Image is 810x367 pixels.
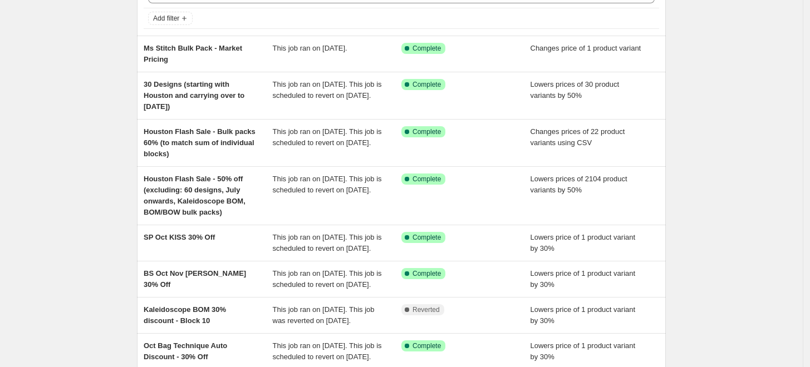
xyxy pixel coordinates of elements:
span: Complete [413,269,441,278]
span: This job ran on [DATE]. This job is scheduled to revert on [DATE]. [273,233,382,252]
span: Changes prices of 22 product variants using CSV [531,127,625,147]
span: Houston Flash Sale - Bulk packs 60% (to match sum of individual blocks) [144,127,256,158]
span: 30 Designs (starting with Houston and carrying over to [DATE]) [144,80,244,111]
span: Complete [413,44,441,53]
span: This job ran on [DATE]. This job is scheduled to revert on [DATE]. [273,341,382,361]
span: Lowers price of 1 product variant by 30% [531,305,636,325]
span: Changes price of 1 product variant [531,44,641,52]
span: This job ran on [DATE]. [273,44,347,52]
span: Add filter [153,14,179,23]
span: Complete [413,175,441,183]
span: Reverted [413,305,440,314]
span: Houston Flash Sale - 50% off (excluding: 60 designs, July onwards, Kaleidoscope BOM, BOM/BOW bulk... [144,175,246,216]
span: Lowers price of 1 product variant by 30% [531,233,636,252]
button: Add filter [148,12,193,25]
span: Lowers price of 1 product variant by 30% [531,269,636,289]
span: Complete [413,233,441,242]
span: BS Oct Nov [PERSON_NAME] 30% Off [144,269,246,289]
span: This job ran on [DATE]. This job is scheduled to revert on [DATE]. [273,127,382,147]
span: This job ran on [DATE]. This job is scheduled to revert on [DATE]. [273,80,382,100]
span: Complete [413,80,441,89]
span: Ms Stitch Bulk Pack - Market Pricing [144,44,242,63]
span: Complete [413,127,441,136]
span: Lowers prices of 30 product variants by 50% [531,80,620,100]
span: Oct Bag Technique Auto Discount - 30% Off [144,341,227,361]
span: This job ran on [DATE]. This job was reverted on [DATE]. [273,305,375,325]
span: SP Oct KISS 30% Off [144,233,215,241]
span: This job ran on [DATE]. This job is scheduled to revert on [DATE]. [273,269,382,289]
span: Lowers prices of 2104 product variants by 50% [531,175,627,194]
span: Complete [413,341,441,350]
span: Lowers price of 1 product variant by 30% [531,341,636,361]
span: Kaleidoscope BOM 30% discount - Block 10 [144,305,226,325]
span: This job ran on [DATE]. This job is scheduled to revert on [DATE]. [273,175,382,194]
